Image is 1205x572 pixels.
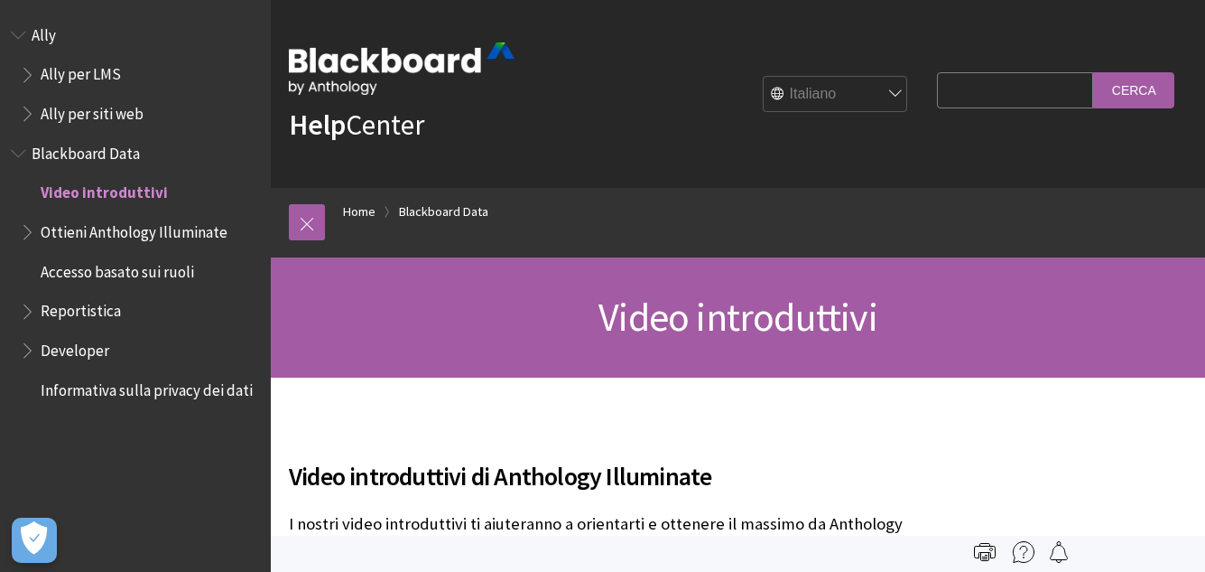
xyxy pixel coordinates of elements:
span: Reportistica [41,296,121,321]
strong: Help [289,107,346,143]
span: Developer [41,335,109,360]
select: Site Language Selector [764,77,908,113]
p: I nostri video introduttivi ti aiuteranno a orientarti e ottenere il massimo da Anthology Illumin... [289,512,920,559]
img: Print [974,541,996,563]
span: Ally [32,20,56,44]
img: Blackboard by Anthology [289,42,514,95]
span: Ottieni Anthology Illuminate [41,217,227,241]
input: Cerca [1093,72,1174,108]
a: Blackboard Data [399,201,488,223]
span: Accesso basato sui ruoli [41,257,194,281]
img: More help [1013,541,1034,563]
span: Ally per siti web [41,98,144,123]
button: Apri preferenze [12,518,57,563]
span: Informativa sulla privacy dei dati [41,375,253,399]
nav: Book outline for Anthology Ally Help [11,20,260,129]
span: Ally per LMS [41,60,121,84]
span: Video introduttivi [41,178,168,202]
a: HelpCenter [289,107,424,143]
nav: Book outline for Anthology Illuminate [11,138,260,406]
h2: Video introduttivi di Anthology Illuminate [289,436,920,495]
img: Follow this page [1048,541,1070,563]
span: Video introduttivi [598,292,877,342]
span: Blackboard Data [32,138,140,163]
a: Home [343,201,375,223]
